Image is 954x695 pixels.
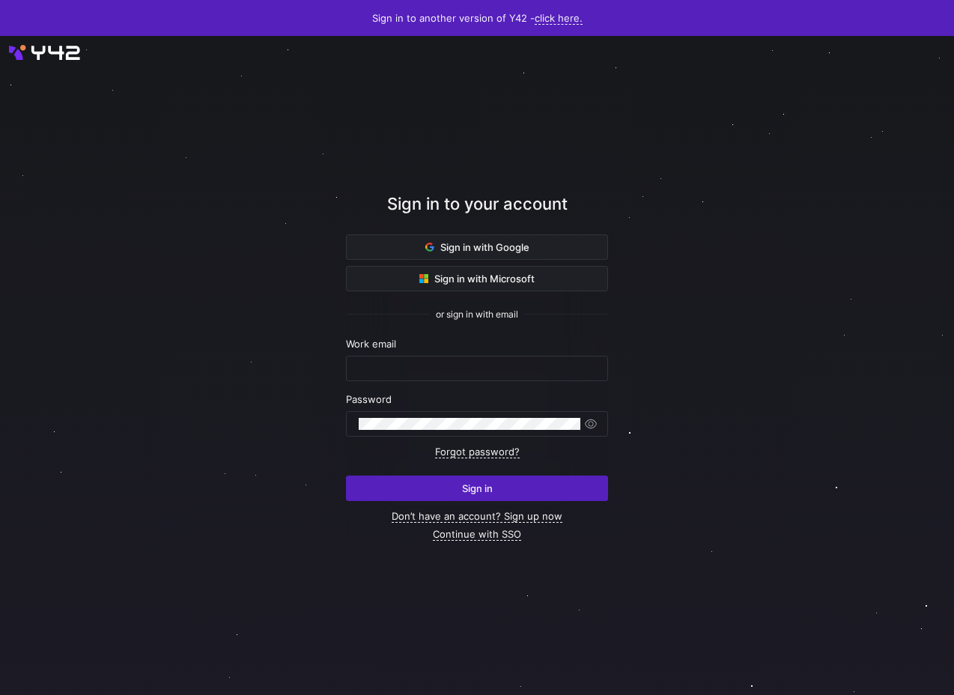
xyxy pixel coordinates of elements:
span: Sign in with Google [425,241,529,253]
span: Password [346,393,392,405]
button: Sign in [346,476,608,501]
span: Work email [346,338,396,350]
a: Continue with SSO [433,528,521,541]
span: or sign in with email [436,309,518,320]
button: Sign in with Microsoft [346,266,608,291]
a: Forgot password? [435,446,520,458]
a: click here. [535,12,583,25]
span: Sign in [462,482,493,494]
button: Sign in with Google [346,234,608,260]
span: Sign in with Microsoft [419,273,535,285]
div: Sign in to your account [346,192,608,234]
a: Don’t have an account? Sign up now [392,510,562,523]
